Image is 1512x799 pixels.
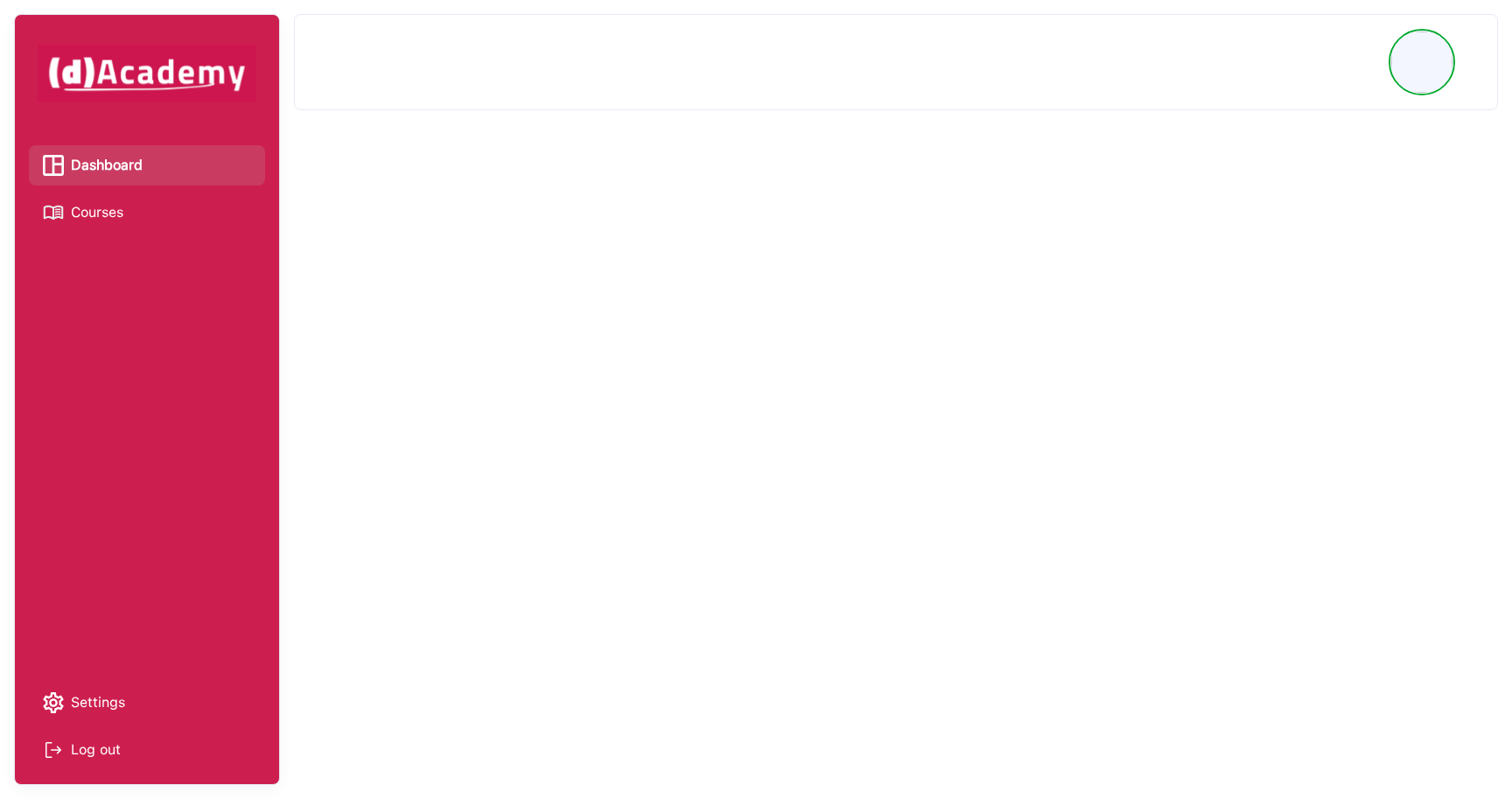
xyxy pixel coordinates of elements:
span: Dashboard [71,152,143,179]
img: Dashboard icon [43,155,64,176]
a: Dashboard iconDashboard [43,152,251,179]
span: Courses [71,200,123,226]
img: Log out [43,739,64,760]
img: Profile [1391,32,1452,93]
div: Log out [43,737,251,763]
span: Settings [71,690,125,716]
img: Courses icon [43,202,64,223]
a: Courses iconCourses [43,200,251,226]
img: setting [43,692,64,713]
img: dAcademy [38,45,256,102]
